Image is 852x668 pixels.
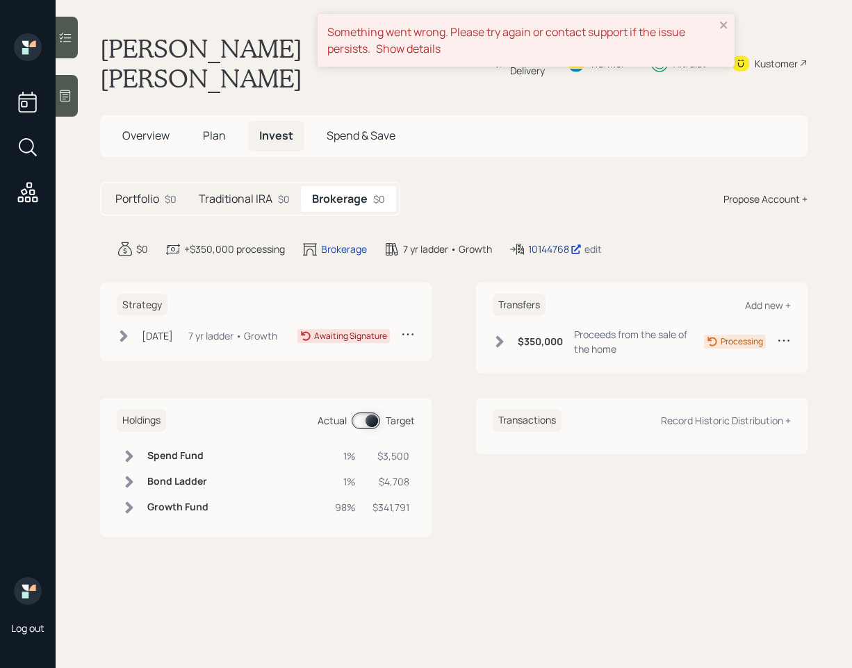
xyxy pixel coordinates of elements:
h6: Growth Fund [147,501,208,513]
div: Something went wrong. Please try again or contact support if the issue persists. [327,24,715,57]
div: $4,708 [372,474,409,489]
div: 1% [335,449,356,463]
div: 1% [335,474,356,489]
h1: [PERSON_NAME] [PERSON_NAME] [100,33,482,93]
h6: Transactions [493,409,562,432]
button: close [719,19,729,33]
div: $0 [136,242,148,256]
div: Brokerage [321,242,367,256]
div: [DATE] [142,328,173,343]
div: Proceeds from the sale of the home [574,327,704,356]
div: 7 yr ladder • Growth [403,242,492,256]
span: Invest [259,128,293,143]
div: +$350,000 processing [184,242,285,256]
div: $3,500 [372,449,409,463]
h5: Portfolio [115,192,159,206]
h6: Holdings [117,409,166,432]
h5: Traditional IRA [199,192,272,206]
div: Kustomer [755,56,798,71]
div: 98% [335,500,356,515]
div: Target [386,413,415,428]
div: Show details [376,40,441,57]
div: 7 yr ladder • Growth [188,328,277,343]
h6: $350,000 [518,336,563,348]
h5: Brokerage [312,192,368,206]
div: Processing [721,335,763,348]
span: Spend & Save [327,128,395,143]
h6: Transfers [493,294,546,317]
h6: Bond Ladder [147,476,208,487]
div: 10144768 [528,242,582,256]
div: $0 [373,192,385,206]
div: $0 [278,192,290,206]
div: Awaiting Signature [314,330,387,342]
h6: Strategy [117,294,167,317]
div: Log out [11,621,44,635]
div: Actual [318,413,347,428]
div: edit [584,242,602,256]
div: $341,791 [372,500,409,515]
img: retirable_logo.png [14,577,42,605]
div: Record Historic Distribution + [661,414,791,427]
div: Propose Account + [723,192,808,206]
span: Plan [203,128,226,143]
span: Overview [122,128,170,143]
h6: Spend Fund [147,450,208,462]
div: Add new + [745,299,791,312]
div: $0 [165,192,177,206]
